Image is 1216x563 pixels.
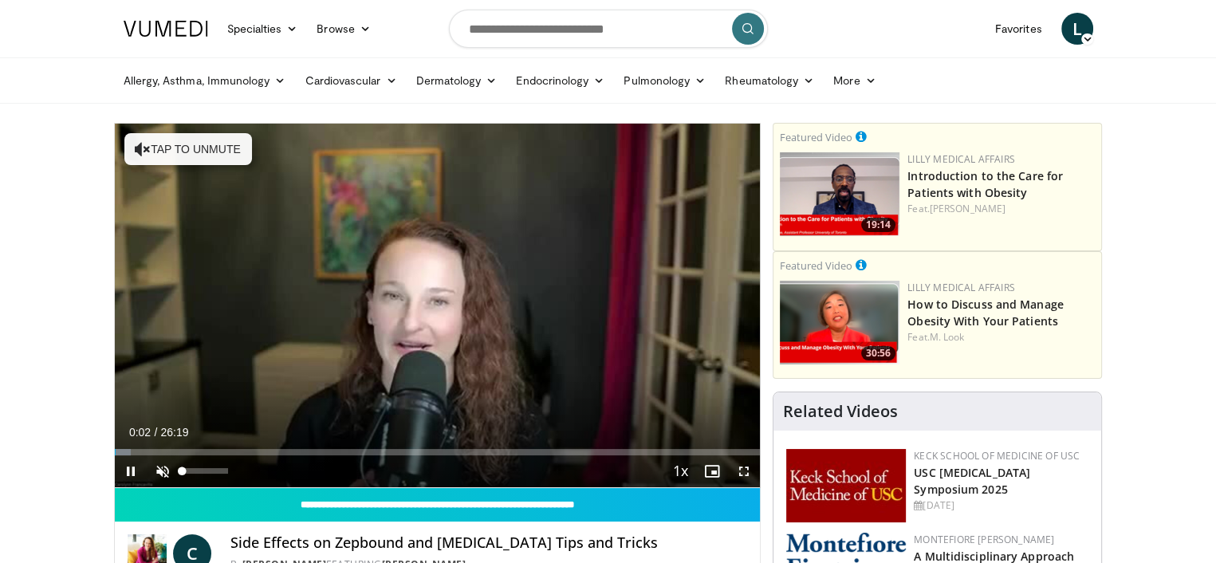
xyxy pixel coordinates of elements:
[728,455,760,487] button: Fullscreen
[114,65,296,96] a: Allergy, Asthma, Immunology
[930,330,965,344] a: M. Look
[715,65,824,96] a: Rheumatology
[780,281,899,364] a: 30:56
[861,346,895,360] span: 30:56
[824,65,885,96] a: More
[786,449,906,522] img: 7b941f1f-d101-407a-8bfa-07bd47db01ba.png.150x105_q85_autocrop_double_scale_upscale_version-0.2.jpg
[295,65,406,96] a: Cardiovascular
[783,402,898,421] h4: Related Videos
[115,124,761,488] video-js: Video Player
[914,498,1088,513] div: [DATE]
[907,297,1064,329] a: How to Discuss and Manage Obesity With Your Patients
[124,21,208,37] img: VuMedi Logo
[1061,13,1093,45] a: L
[930,202,1005,215] a: [PERSON_NAME]
[914,449,1080,463] a: Keck School of Medicine of USC
[147,455,179,487] button: Unmute
[907,330,1095,344] div: Feat.
[907,168,1063,200] a: Introduction to the Care for Patients with Obesity
[780,130,852,144] small: Featured Video
[780,281,899,364] img: c98a6a29-1ea0-4bd5-8cf5-4d1e188984a7.png.150x105_q85_crop-smart_upscale.png
[155,426,158,439] span: /
[914,533,1054,546] a: Montefiore [PERSON_NAME]
[307,13,380,45] a: Browse
[914,465,1030,497] a: USC [MEDICAL_DATA] Symposium 2025
[780,152,899,236] img: acc2e291-ced4-4dd5-b17b-d06994da28f3.png.150x105_q85_crop-smart_upscale.png
[780,152,899,236] a: 19:14
[907,281,1015,294] a: Lilly Medical Affairs
[230,534,747,552] h4: Side Effects on Zepbound and [MEDICAL_DATA] Tips and Tricks
[124,133,252,165] button: Tap to unmute
[861,218,895,232] span: 19:14
[160,426,188,439] span: 26:19
[907,152,1015,166] a: Lilly Medical Affairs
[183,468,228,474] div: Volume Level
[129,426,151,439] span: 0:02
[780,258,852,273] small: Featured Video
[907,202,1095,216] div: Feat.
[449,10,768,48] input: Search topics, interventions
[696,455,728,487] button: Enable picture-in-picture mode
[218,13,308,45] a: Specialties
[664,455,696,487] button: Playback Rate
[115,455,147,487] button: Pause
[506,65,614,96] a: Endocrinology
[115,449,761,455] div: Progress Bar
[614,65,715,96] a: Pulmonology
[407,65,507,96] a: Dermatology
[986,13,1052,45] a: Favorites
